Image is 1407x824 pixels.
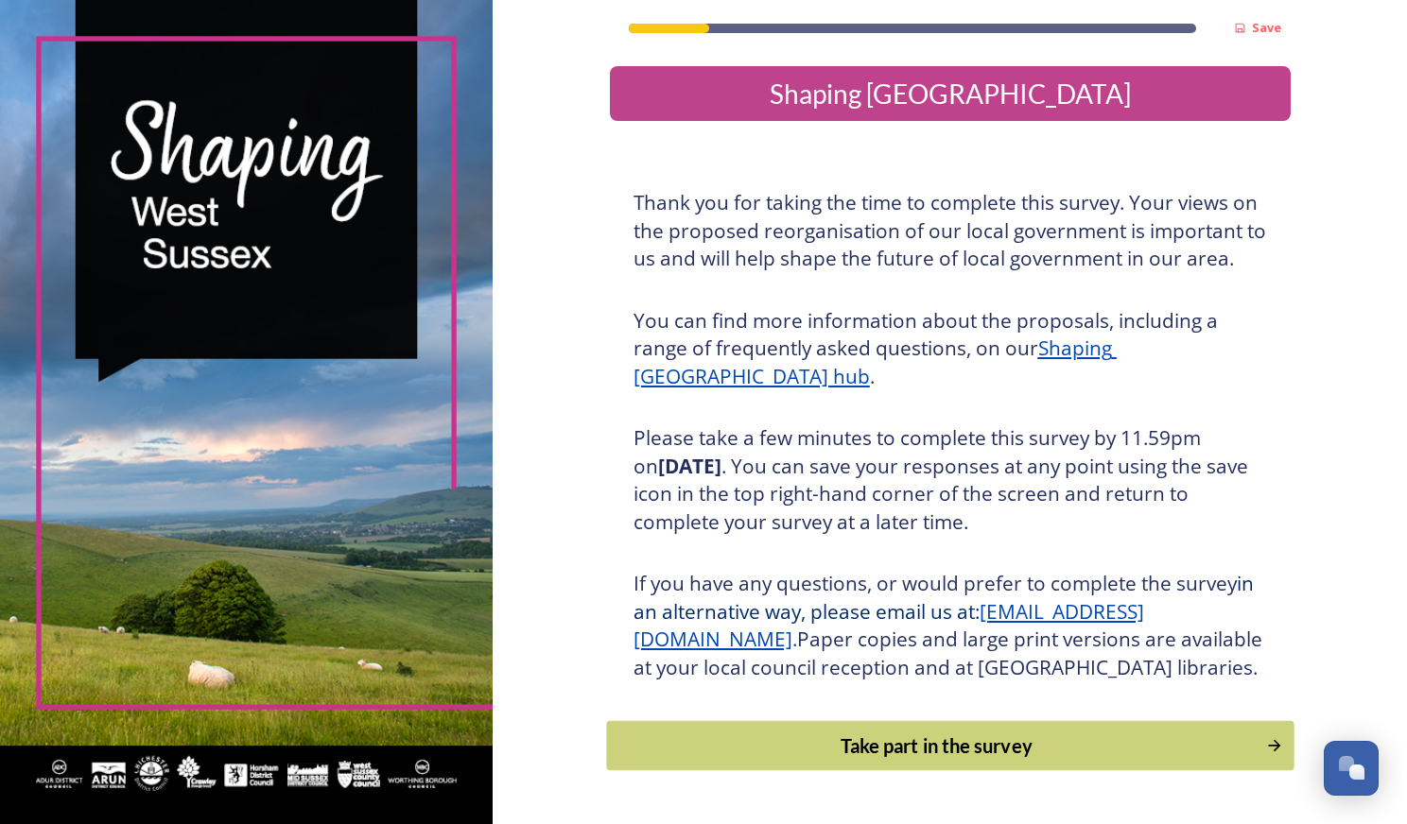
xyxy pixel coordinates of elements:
span: . [792,626,797,652]
a: [EMAIL_ADDRESS][DOMAIN_NAME] [634,598,1144,653]
h3: Thank you for taking the time to complete this survey. Your views on the proposed reorganisation ... [634,189,1267,273]
h3: You can find more information about the proposals, including a range of frequently asked question... [634,307,1267,391]
a: Shaping [GEOGRAPHIC_DATA] hub [634,335,1117,389]
button: Continue [606,721,1294,771]
strong: Save [1252,19,1281,36]
h3: If you have any questions, or would prefer to complete the survey Paper copies and large print ve... [634,570,1267,681]
strong: [DATE] [658,453,721,479]
div: Shaping [GEOGRAPHIC_DATA] [617,74,1283,113]
button: Open Chat [1324,741,1379,796]
span: in an alternative way, please email us at: [634,570,1259,625]
div: Take part in the survey [617,731,1256,760]
h3: Please take a few minutes to complete this survey by 11.59pm on . You can save your responses at ... [634,424,1267,536]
